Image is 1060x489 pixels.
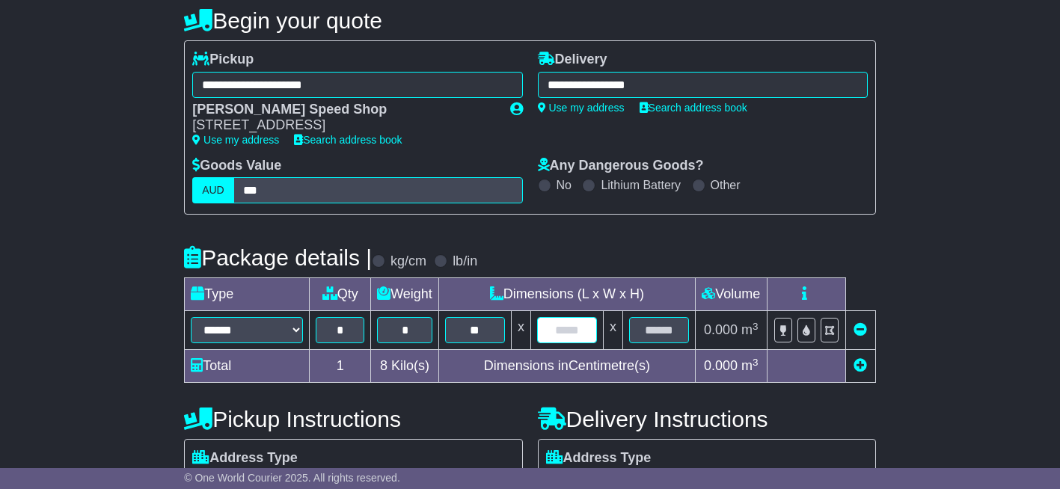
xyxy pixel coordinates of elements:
[453,253,477,270] label: lb/in
[310,278,371,311] td: Qty
[371,350,439,383] td: Kilo(s)
[854,322,867,337] a: Remove this item
[538,158,704,174] label: Any Dangerous Goods?
[390,253,426,270] label: kg/cm
[704,322,738,337] span: 0.000
[511,311,530,350] td: x
[192,134,279,146] a: Use my address
[741,358,759,373] span: m
[184,8,876,33] h4: Begin your quote
[601,178,681,192] label: Lithium Battery
[192,177,234,203] label: AUD
[704,358,738,373] span: 0.000
[603,311,622,350] td: x
[310,350,371,383] td: 1
[695,278,767,311] td: Volume
[538,407,876,431] h4: Delivery Instructions
[192,52,254,68] label: Pickup
[741,322,759,337] span: m
[185,350,310,383] td: Total
[192,117,494,134] div: [STREET_ADDRESS]
[184,407,522,431] h4: Pickup Instructions
[184,245,372,270] h4: Package details |
[854,358,867,373] a: Add new item
[711,178,741,192] label: Other
[371,278,439,311] td: Weight
[380,358,387,373] span: 8
[184,472,400,484] span: © One World Courier 2025. All rights reserved.
[538,102,625,114] a: Use my address
[438,278,695,311] td: Dimensions (L x W x H)
[192,158,281,174] label: Goods Value
[294,134,402,146] a: Search address book
[753,357,759,368] sup: 3
[185,278,310,311] td: Type
[640,102,747,114] a: Search address book
[753,321,759,332] sup: 3
[557,178,572,192] label: No
[192,102,494,118] div: [PERSON_NAME] Speed Shop
[546,450,652,467] label: Address Type
[438,350,695,383] td: Dimensions in Centimetre(s)
[192,450,298,467] label: Address Type
[538,52,607,68] label: Delivery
